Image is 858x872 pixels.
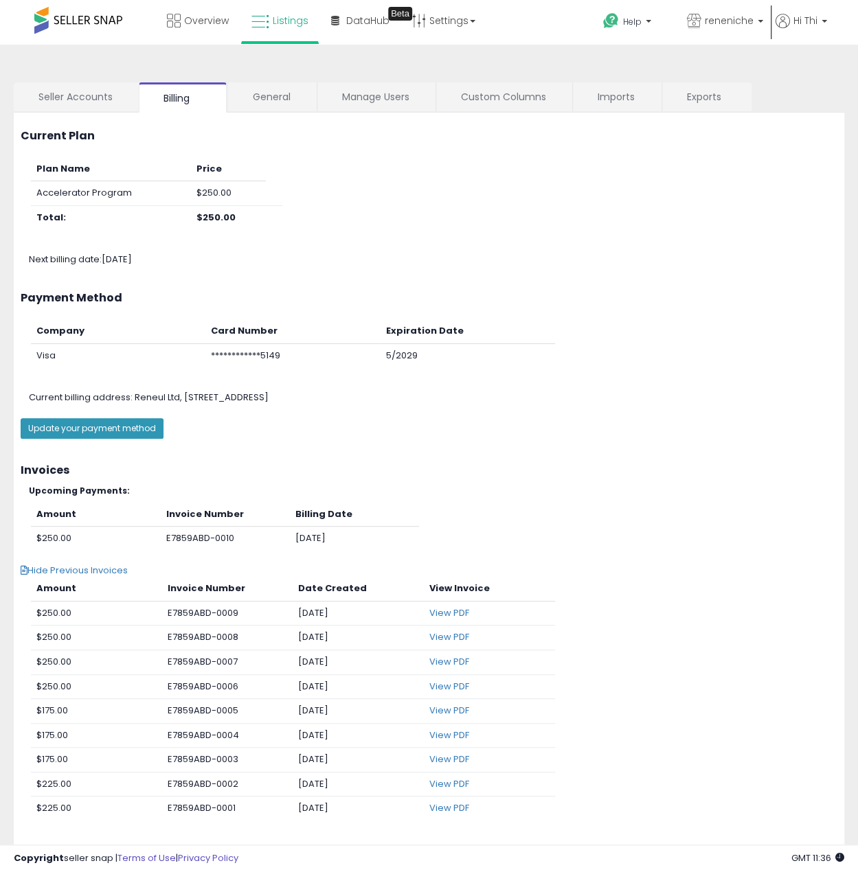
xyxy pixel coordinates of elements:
[161,503,290,527] th: Invoice Number
[162,674,293,699] td: E7859ABD-0006
[139,82,227,113] a: Billing
[293,772,424,796] td: [DATE]
[31,748,162,772] td: $175.00
[573,82,660,111] a: Imports
[293,796,424,821] td: [DATE]
[273,14,308,27] span: Listings
[293,723,424,748] td: [DATE]
[705,14,754,27] span: reneniche
[162,577,293,601] th: Invoice Number
[205,319,380,343] th: Card Number
[162,723,293,748] td: E7859ABD-0004
[178,851,238,864] a: Privacy Policy
[21,564,128,577] span: Hide Previous Invoices
[380,319,554,343] th: Expiration Date
[31,626,162,650] td: $250.00
[162,650,293,675] td: E7859ABD-0007
[31,503,161,527] th: Amount
[14,851,64,864] strong: Copyright
[117,851,176,864] a: Terms of Use
[429,753,469,766] a: View PDF
[31,319,205,343] th: Company
[31,674,162,699] td: $250.00
[31,577,162,601] th: Amount
[592,2,675,45] a: Help
[293,601,424,626] td: [DATE]
[293,577,424,601] th: Date Created
[162,796,293,821] td: E7859ABD-0001
[31,157,191,181] th: Plan Name
[36,211,66,224] b: Total:
[429,801,469,814] a: View PDF
[162,626,293,650] td: E7859ABD-0008
[161,527,290,551] td: E7859ABD-0010
[29,486,837,495] h5: Upcoming Payments:
[184,14,229,27] span: Overview
[346,14,390,27] span: DataHub
[162,699,293,724] td: E7859ABD-0005
[191,181,267,206] td: $250.00
[21,130,837,142] h3: Current Plan
[776,14,827,45] a: Hi Thi
[290,503,419,527] th: Billing Date
[31,601,162,626] td: $250.00
[31,699,162,724] td: $175.00
[31,650,162,675] td: $250.00
[293,650,424,675] td: [DATE]
[162,601,293,626] td: E7859ABD-0009
[162,772,293,796] td: E7859ABD-0002
[31,772,162,796] td: $225.00
[429,704,469,717] a: View PDF
[31,796,162,821] td: $225.00
[21,292,837,304] h3: Payment Method
[388,7,412,21] div: Tooltip anchor
[424,577,555,601] th: View Invoice
[429,680,469,693] a: View PDF
[29,391,133,404] span: Current billing address:
[429,728,469,742] a: View PDF
[191,157,267,181] th: Price
[662,82,750,111] a: Exports
[21,418,163,439] button: Update your payment method
[293,748,424,772] td: [DATE]
[31,343,205,367] td: Visa
[429,655,469,668] a: View PDF
[429,630,469,643] a: View PDF
[293,699,424,724] td: [DATE]
[290,527,419,551] td: [DATE]
[602,12,620,30] i: Get Help
[14,852,238,865] div: seller snap | |
[19,391,856,404] div: Reneul Ltd, [STREET_ADDRESS]
[21,464,837,477] h3: Invoices
[429,777,469,790] a: View PDF
[14,82,137,111] a: Seller Accounts
[19,253,856,266] div: Next billing date: [DATE]
[317,82,434,111] a: Manage Users
[293,626,424,650] td: [DATE]
[31,723,162,748] td: $175.00
[31,181,191,206] td: Accelerator Program
[293,674,424,699] td: [DATE]
[791,851,844,864] span: 2025-10-13 11:36 GMT
[162,748,293,772] td: E7859ABD-0003
[793,14,817,27] span: Hi Thi
[429,606,469,619] a: View PDF
[380,343,554,367] td: 5/2029
[228,82,315,111] a: General
[196,211,236,224] b: $250.00
[436,82,571,111] a: Custom Columns
[623,16,642,27] span: Help
[31,527,161,551] td: $250.00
